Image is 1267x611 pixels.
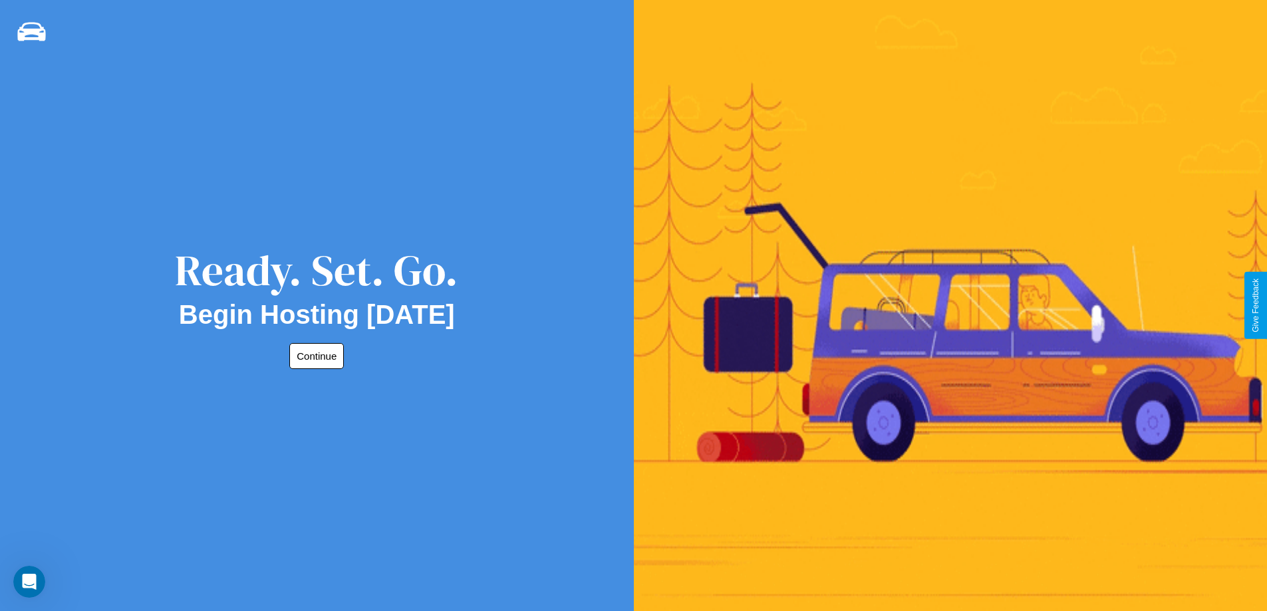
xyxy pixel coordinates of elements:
h2: Begin Hosting [DATE] [179,300,455,330]
iframe: Intercom live chat [13,566,45,598]
div: Ready. Set. Go. [175,241,458,300]
button: Continue [289,343,344,369]
div: Give Feedback [1251,279,1260,332]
